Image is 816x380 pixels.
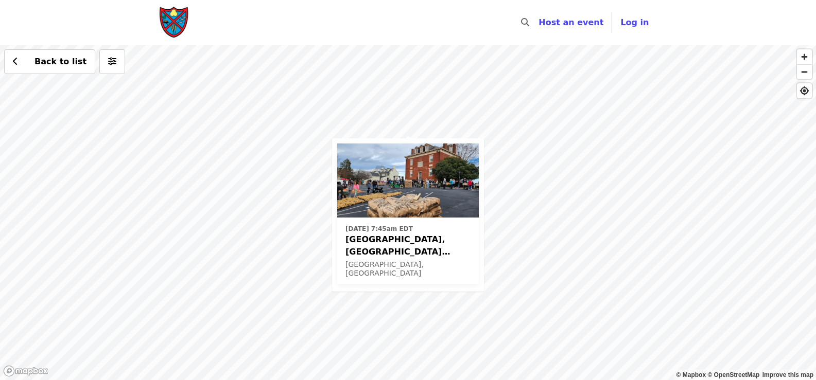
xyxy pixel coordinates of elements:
i: sliders-h icon [108,57,116,66]
button: Zoom In [797,49,812,64]
img: Society of St. Andrew - Home [159,6,190,39]
button: Zoom Out [797,64,812,79]
span: [GEOGRAPHIC_DATA], [GEOGRAPHIC_DATA] Potato Drop! [345,233,471,258]
div: [GEOGRAPHIC_DATA], [GEOGRAPHIC_DATA] [345,260,471,278]
input: Search [535,10,544,35]
img: Farmville, VA Potato Drop! organized by Society of St. Andrew [337,143,479,218]
time: [DATE] 7:45am EDT [345,224,413,233]
a: OpenStreetMap [707,371,759,378]
i: search icon [521,17,529,27]
button: More filters (0 selected) [99,49,125,74]
a: Mapbox logo [3,365,48,377]
span: Back to list [34,57,86,66]
span: Log in [620,17,649,27]
i: chevron-left icon [13,57,18,66]
button: Back to list [4,49,95,74]
a: See details for "Farmville, VA Potato Drop!" [337,143,479,284]
button: Find My Location [797,83,812,98]
button: Log in [612,12,657,33]
a: Map feedback [762,371,813,378]
a: Host an event [539,17,603,27]
a: Mapbox [676,371,706,378]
